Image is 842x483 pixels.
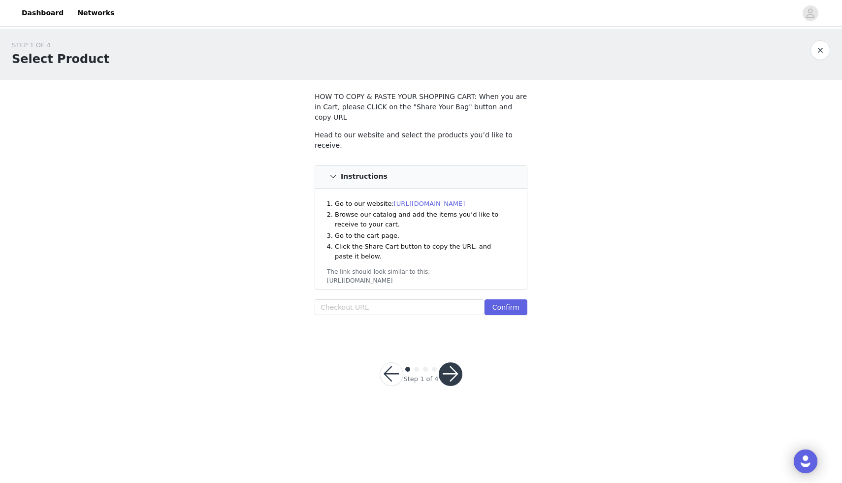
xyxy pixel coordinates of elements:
[485,299,527,315] button: Confirm
[394,200,465,207] a: [URL][DOMAIN_NAME]
[335,242,510,261] li: Click the Share Cart button to copy the URL, and paste it below.
[806,5,815,21] div: avatar
[16,2,69,24] a: Dashboard
[335,199,510,209] li: Go to our website:
[12,40,109,50] div: STEP 1 OF 4
[335,231,510,241] li: Go to the cart page.
[12,50,109,68] h1: Select Product
[71,2,120,24] a: Networks
[327,267,515,276] div: The link should look similar to this:
[341,173,388,181] h4: Instructions
[794,450,817,473] div: Open Intercom Messenger
[315,299,485,315] input: Checkout URL
[315,130,527,151] p: Head to our website and select the products you’d like to receive.
[335,210,510,229] li: Browse our catalog and add the items you’d like to receive to your cart.
[403,374,438,384] div: Step 1 of 4
[315,92,527,123] p: HOW TO COPY & PASTE YOUR SHOPPING CART: When you are in Cart, please CLICK on the "Share Your Bag...
[327,276,515,285] div: [URL][DOMAIN_NAME]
